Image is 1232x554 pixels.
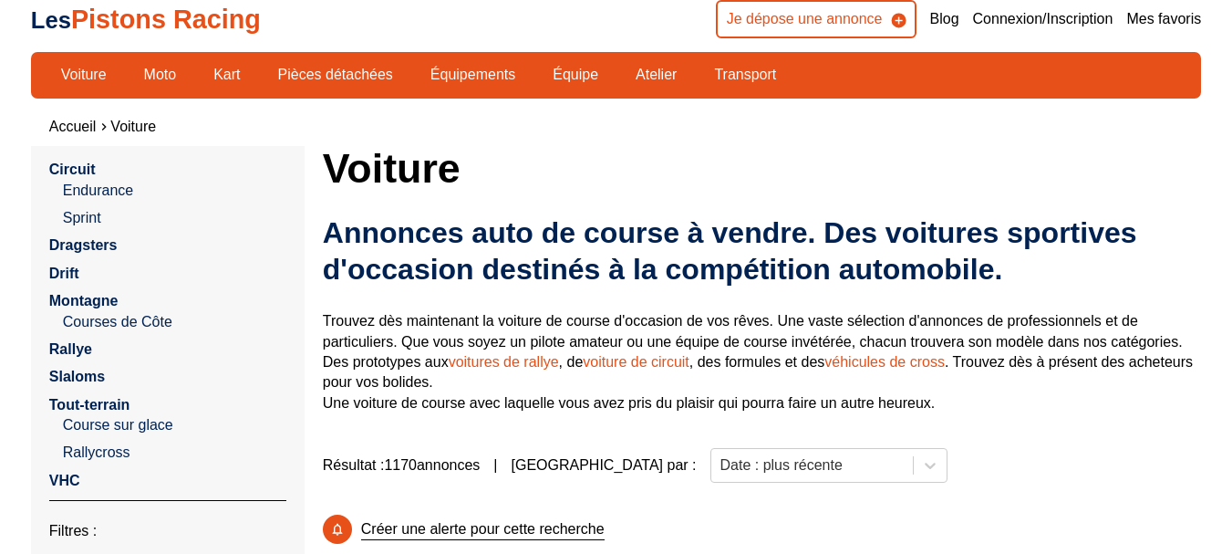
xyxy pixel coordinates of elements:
[63,443,286,463] a: Rallycross
[323,146,1201,190] h1: Voiture
[49,473,80,488] a: VHC
[49,162,96,177] a: Circuit
[624,59,688,90] a: Atelier
[63,415,286,435] a: Course sur glace
[583,354,689,370] a: voiture de circuit
[323,214,1201,287] h2: Annonces auto de course à vendre. Des voitures sportives d'occasion destinés à la compétition aut...
[541,59,610,90] a: Équipe
[266,59,405,90] a: Pièces détachées
[49,397,130,413] a: Tout-terrain
[49,119,97,134] a: Accueil
[202,59,252,90] a: Kart
[49,293,119,308] a: Montagne
[323,455,481,476] span: Résultat : 1170 annonces
[63,312,286,332] a: Courses de Côte
[31,7,71,33] span: Les
[49,521,286,541] p: Filtres :
[449,354,559,370] a: voitures de rallye
[49,237,118,253] a: Dragsters
[63,181,286,201] a: Endurance
[49,341,92,357] a: Rallye
[973,9,1113,29] a: Connexion/Inscription
[49,59,119,90] a: Voiture
[419,59,527,90] a: Équipements
[132,59,189,90] a: Moto
[361,519,605,540] p: Créer une alerte pour cette recherche
[824,354,945,370] a: véhicules de cross
[31,5,261,34] a: LesPistons Racing
[493,455,497,476] span: |
[49,266,79,281] a: Drift
[323,311,1201,413] p: Trouvez dès maintenant la voiture de course d'occasion de vos rêves. Une vaste sélection d'annonc...
[63,208,286,228] a: Sprint
[512,455,697,476] p: [GEOGRAPHIC_DATA] par :
[930,9,959,29] a: Blog
[110,119,156,134] a: Voiture
[1126,9,1201,29] a: Mes favoris
[702,59,788,90] a: Transport
[49,369,105,384] a: Slaloms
